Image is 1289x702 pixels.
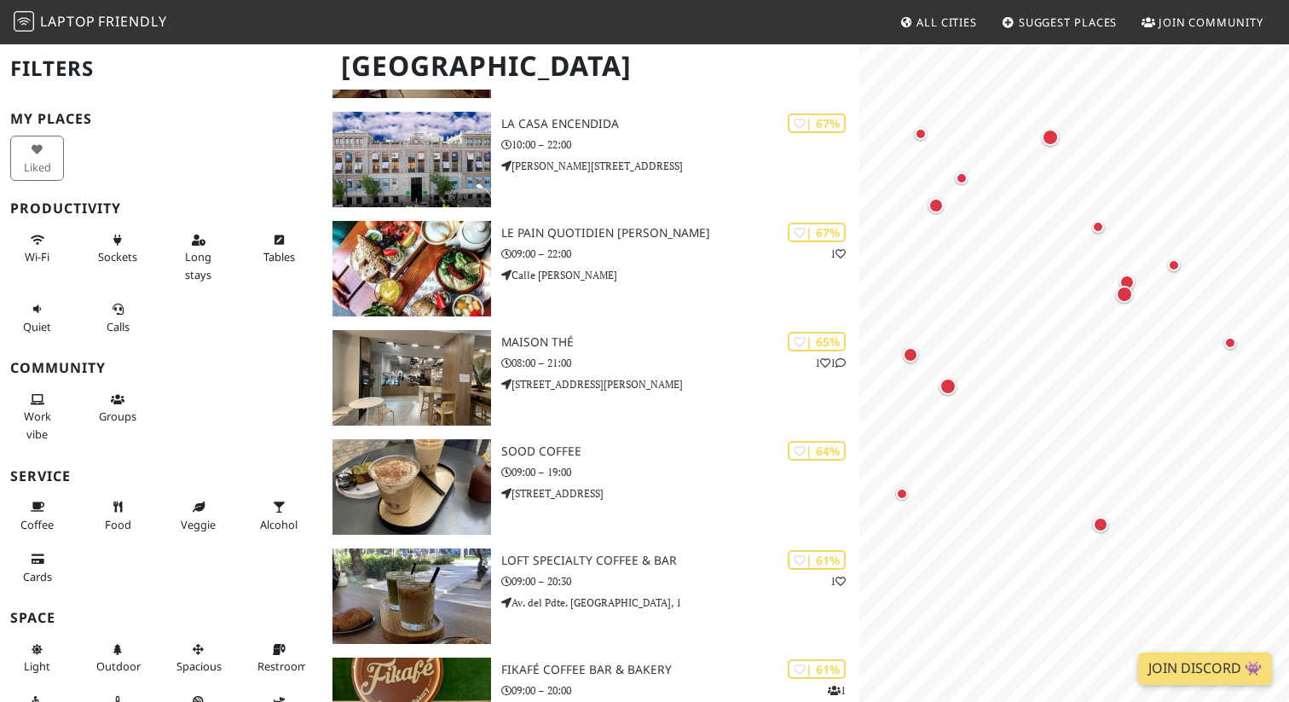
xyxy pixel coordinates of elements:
span: Coffee [20,517,54,532]
div: Map marker [936,374,960,398]
span: Suggest Places [1019,15,1118,30]
div: Map marker [1088,217,1108,237]
button: Cards [10,545,64,590]
h3: Maison Thé [501,335,859,350]
span: Group tables [99,409,136,424]
button: Outdoor [91,635,145,681]
h3: Sood Coffee [501,444,859,459]
div: Map marker [951,168,972,189]
h3: Loft Specialty Coffee & Bar [501,554,859,568]
img: La Casa Encendida [332,112,491,207]
p: Av. del Pdte. [GEOGRAPHIC_DATA], 1 [501,595,859,611]
span: Video/audio calls [107,319,130,334]
div: Map marker [925,194,947,217]
span: Work-friendly tables [263,249,295,264]
button: Restroom [252,635,306,681]
p: Calle [PERSON_NAME] [501,267,859,283]
div: Map marker [892,484,912,504]
h3: Space [10,610,312,626]
h1: [GEOGRAPHIC_DATA] [327,43,856,90]
span: Spacious [176,658,222,674]
p: [STREET_ADDRESS][PERSON_NAME] [501,376,859,392]
a: Maison Thé | 65% 11 Maison Thé 08:00 – 21:00 [STREET_ADDRESS][PERSON_NAME] [322,330,859,426]
div: | 61% [788,550,846,570]
button: Quiet [10,295,64,340]
span: Natural light [24,658,50,674]
p: 1 [830,573,846,589]
a: Join Community [1135,7,1270,38]
div: Map marker [1113,282,1136,306]
a: Suggest Places [995,7,1124,38]
h3: Productivity [10,200,312,217]
img: Sood Coffee [332,439,491,535]
h2: Filters [10,43,312,95]
span: Power sockets [98,249,137,264]
span: Outdoor area [96,658,141,674]
button: Calls [91,295,145,340]
span: All Cities [916,15,977,30]
a: LaptopFriendly LaptopFriendly [14,8,167,38]
p: [PERSON_NAME][STREET_ADDRESS] [501,158,859,174]
span: Long stays [185,249,211,281]
p: 09:00 – 20:00 [501,682,859,699]
div: | 61% [788,659,846,679]
button: Alcohol [252,493,306,538]
div: Map marker [1090,513,1112,536]
span: Quiet [23,319,51,334]
span: Friendly [98,12,166,31]
div: Map marker [1220,333,1240,353]
div: Map marker [1116,271,1138,293]
button: Food [91,493,145,538]
button: Veggie [171,493,225,538]
button: Long stays [171,226,225,288]
button: Groups [91,386,145,431]
span: Credit cards [23,569,52,584]
img: Maison Thé [332,330,491,426]
h3: Le Pain Quotidien [PERSON_NAME] [501,226,859,241]
p: 09:00 – 19:00 [501,464,859,480]
div: | 64% [788,441,846,461]
p: 1 1 [815,355,846,371]
div: | 67% [788,113,846,133]
h3: Service [10,468,312,484]
span: People working [24,409,51,441]
button: Tables [252,226,306,271]
button: Spacious [171,635,225,681]
p: 09:00 – 22:00 [501,246,859,262]
a: Sood Coffee | 64% Sood Coffee 09:00 – 19:00 [STREET_ADDRESS] [322,439,859,535]
button: Light [10,635,64,681]
img: Le Pain Quotidien Serrano [332,221,491,316]
a: La Casa Encendida | 67% La Casa Encendida 10:00 – 22:00 [PERSON_NAME][STREET_ADDRESS] [322,112,859,207]
button: Sockets [91,226,145,271]
div: Map marker [899,344,922,366]
div: | 67% [788,223,846,242]
span: Veggie [181,517,216,532]
span: Food [105,517,131,532]
div: Map marker [1164,255,1184,276]
button: Wi-Fi [10,226,64,271]
p: 10:00 – 22:00 [501,136,859,153]
h3: My Places [10,111,312,127]
a: All Cities [893,7,984,38]
span: Stable Wi-Fi [25,249,49,264]
div: | 65% [788,332,846,351]
span: Laptop [40,12,95,31]
a: Le Pain Quotidien Serrano | 67% 1 Le Pain Quotidien [PERSON_NAME] 09:00 – 22:00 Calle [PERSON_NAME] [322,221,859,316]
span: Alcohol [260,517,298,532]
img: LaptopFriendly [14,11,34,32]
div: Map marker [1038,125,1062,149]
p: 1 [830,246,846,262]
button: Coffee [10,493,64,538]
p: 1 [828,682,846,699]
button: Work vibe [10,386,64,448]
span: Restroom [257,658,308,674]
h3: La Casa Encendida [501,117,859,131]
a: Loft Specialty Coffee & Bar | 61% 1 Loft Specialty Coffee & Bar 09:00 – 20:30 Av. del Pdte. [GEOG... [322,548,859,644]
p: 08:00 – 21:00 [501,355,859,371]
span: Join Community [1159,15,1263,30]
p: [STREET_ADDRESS] [501,485,859,502]
h3: Community [10,360,312,376]
h3: Fikafé coffee bar & bakery [501,663,859,677]
p: 09:00 – 20:30 [501,573,859,589]
img: Loft Specialty Coffee & Bar [332,548,491,644]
